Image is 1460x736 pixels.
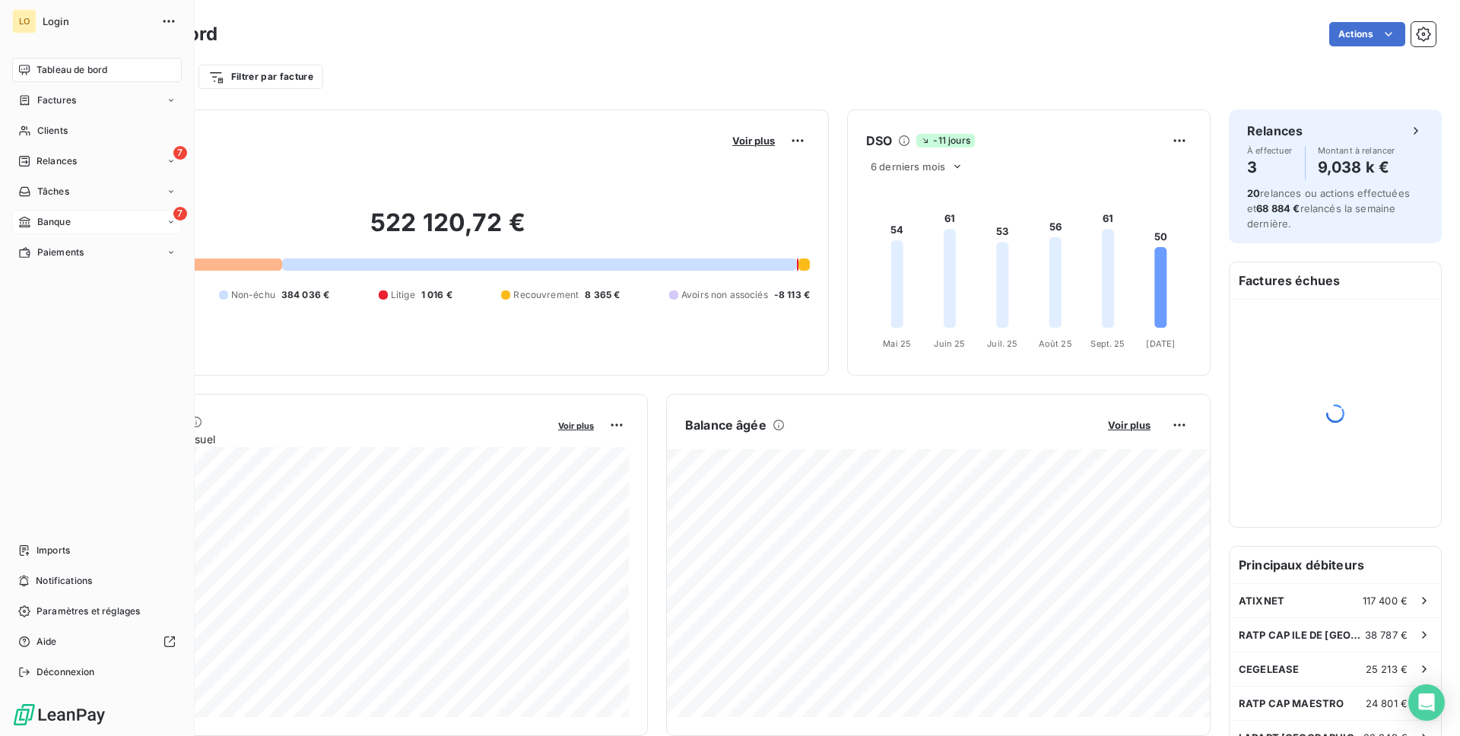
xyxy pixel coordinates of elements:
[732,135,775,147] span: Voir plus
[1366,663,1408,675] span: 25 213 €
[1247,187,1410,230] span: relances ou actions effectuées et relancés la semaine dernière.
[36,63,107,77] span: Tableau de bord
[36,604,140,618] span: Paramètres et réglages
[1230,262,1441,299] h6: Factures échues
[37,246,84,259] span: Paiements
[1239,697,1344,709] span: RATP CAP MAESTRO
[36,154,77,168] span: Relances
[37,94,76,107] span: Factures
[1247,187,1260,199] span: 20
[728,134,779,148] button: Voir plus
[37,124,68,138] span: Clients
[12,9,36,33] div: LO
[1146,338,1175,349] tspan: [DATE]
[86,208,810,253] h2: 522 120,72 €
[1318,146,1395,155] span: Montant à relancer
[36,635,57,649] span: Aide
[1239,663,1299,675] span: CEGELEASE
[36,665,95,679] span: Déconnexion
[1230,547,1441,583] h6: Principaux débiteurs
[866,132,892,150] h6: DSO
[36,544,70,557] span: Imports
[1108,419,1151,431] span: Voir plus
[173,146,187,160] span: 7
[774,288,810,302] span: -8 113 €
[513,288,579,302] span: Recouvrement
[421,288,452,302] span: 1 016 €
[883,338,911,349] tspan: Mai 25
[12,630,182,654] a: Aide
[281,288,329,302] span: 384 036 €
[916,134,974,148] span: -11 jours
[37,185,69,198] span: Tâches
[554,418,598,432] button: Voir plus
[1239,629,1365,641] span: RATP CAP ILE DE [GEOGRAPHIC_DATA]
[198,65,323,89] button: Filtrer par facture
[36,574,92,588] span: Notifications
[1365,629,1408,641] span: 38 787 €
[391,288,415,302] span: Litige
[987,338,1017,349] tspan: Juil. 25
[1256,202,1300,214] span: 68 884 €
[1329,22,1405,46] button: Actions
[1247,146,1293,155] span: À effectuer
[173,207,187,220] span: 7
[43,15,152,27] span: Login
[1247,122,1303,140] h6: Relances
[1247,155,1293,179] h4: 3
[558,420,594,431] span: Voir plus
[37,215,71,229] span: Banque
[1090,338,1125,349] tspan: Sept. 25
[681,288,768,302] span: Avoirs non associés
[934,338,965,349] tspan: Juin 25
[86,431,547,447] span: Chiffre d'affaires mensuel
[1408,684,1445,721] div: Open Intercom Messenger
[685,416,766,434] h6: Balance âgée
[871,160,945,173] span: 6 derniers mois
[231,288,275,302] span: Non-échu
[1363,595,1408,607] span: 117 400 €
[1039,338,1072,349] tspan: Août 25
[1366,697,1408,709] span: 24 801 €
[1103,418,1155,432] button: Voir plus
[1318,155,1395,179] h4: 9,038 k €
[585,288,620,302] span: 8 365 €
[1239,595,1284,607] span: ATIXNET
[12,703,106,727] img: Logo LeanPay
